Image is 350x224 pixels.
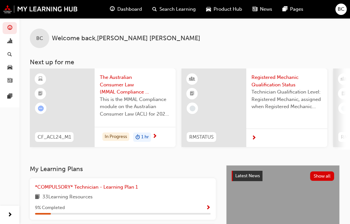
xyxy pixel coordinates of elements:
[35,193,40,201] span: book-icon
[110,5,115,13] span: guage-icon
[30,165,216,173] h3: My Learning Plans
[7,25,12,31] span: guage-icon
[102,132,129,141] div: In Progress
[189,133,214,141] span: RMSTATUS
[30,68,176,147] a: CF_ACL24_M1The Australian Consumer Law (MMAL Compliance - 2024)This is the MMAL Compliance module...
[190,75,194,83] span: learningResourceType_INSTRUCTOR_LED-icon
[7,52,12,57] span: search-icon
[7,78,12,84] span: news-icon
[232,171,334,181] a: Latest NewsShow all
[7,211,12,219] span: next-icon
[152,5,157,13] span: search-icon
[290,6,303,13] span: Pages
[147,3,201,16] a: search-iconSearch Learning
[251,88,322,110] span: Technician Qualification Level: Registered Mechanic, assigned when Registered Mechanic modules ha...
[338,6,344,13] span: BC
[141,133,149,141] span: 1 hr
[190,90,194,98] span: booktick-icon
[159,6,196,13] span: Search Learning
[214,6,242,13] span: Product Hub
[341,106,347,111] span: learningRecordVerb_NONE-icon
[38,90,43,98] span: booktick-icon
[38,133,71,141] span: CF_ACL24_M1
[38,75,43,83] span: learningResourceType_ELEARNING-icon
[19,58,350,66] h3: Next up for me
[35,183,140,191] a: *COMPULSORY* Technician - Learning Plan 1
[52,35,200,42] span: Welcome back , [PERSON_NAME] [PERSON_NAME]
[206,205,211,211] span: Show Progress
[310,171,334,181] button: Show all
[342,90,346,98] span: booktick-icon
[247,3,277,16] a: news-iconNews
[100,96,170,118] span: This is the MMAL Compliance module on the Australian Consumer Law (ACL) for 2024. Complete this m...
[251,74,322,88] span: Registered Mechanic Qualification Status
[100,74,170,96] span: The Australian Consumer Law (MMAL Compliance - 2024)
[181,68,327,147] a: RMSTATUSRegistered Mechanic Qualification StatusTechnician Qualification Level: Registered Mechan...
[283,5,287,13] span: pages-icon
[235,173,260,179] span: Latest News
[105,3,147,16] a: guage-iconDashboard
[152,134,157,140] span: next-icon
[35,204,65,212] span: 9 % Completed
[117,6,142,13] span: Dashboard
[252,5,257,13] span: news-icon
[7,94,12,100] span: pages-icon
[260,6,272,13] span: News
[206,204,211,212] button: Show Progress
[7,65,12,71] span: car-icon
[7,39,12,44] span: chart-icon
[35,184,138,190] span: *COMPULSORY* Technician - Learning Plan 1
[42,193,93,201] span: 33 Learning Resources
[251,135,256,141] span: next-icon
[135,133,140,142] span: duration-icon
[36,35,43,42] span: BC
[335,4,347,15] button: BC
[206,5,211,13] span: car-icon
[201,3,247,16] a: car-iconProduct Hub
[342,75,346,83] span: learningResourceType_INSTRUCTOR_LED-icon
[190,106,195,111] span: learningRecordVerb_NONE-icon
[38,106,44,111] span: learningRecordVerb_ATTEMPT-icon
[3,5,78,13] img: mmal
[277,3,309,16] a: pages-iconPages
